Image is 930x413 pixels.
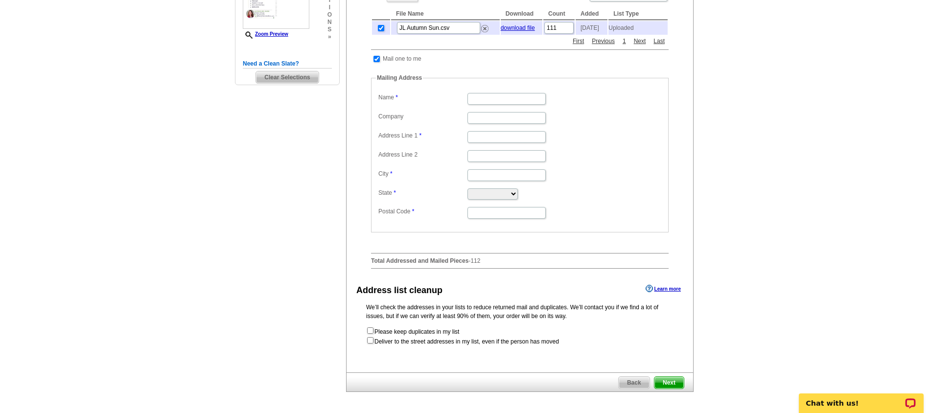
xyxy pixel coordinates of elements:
[378,93,466,102] label: Name
[631,37,649,46] a: Next
[378,112,466,121] label: Company
[327,11,332,19] span: o
[470,257,480,264] span: 112
[654,377,684,389] span: Next
[620,37,628,46] a: 1
[327,26,332,33] span: s
[589,37,617,46] a: Previous
[792,382,930,413] iframe: LiveChat chat widget
[618,376,650,389] a: Back
[243,59,332,69] h5: Need a Clean Slate?
[356,284,442,297] div: Address list cleanup
[256,71,318,83] span: Clear Selections
[366,326,674,346] form: Please keep duplicates in my list Deliver to the street addresses in my list, even if the person ...
[481,23,488,30] a: Remove this list
[481,25,488,32] img: delete.png
[576,21,607,35] td: [DATE]
[378,169,466,178] label: City
[651,37,667,46] a: Last
[501,24,535,31] a: download file
[570,37,586,46] a: First
[327,33,332,41] span: »
[378,207,466,216] label: Postal Code
[619,377,650,389] span: Back
[608,21,668,35] td: Uploaded
[371,257,468,264] strong: Total Addressed and Mailed Pieces
[327,19,332,26] span: n
[243,31,288,37] a: Zoom Preview
[327,4,332,11] span: i
[391,8,500,20] th: File Name
[576,8,607,20] th: Added
[501,8,542,20] th: Download
[382,54,422,64] td: Mail one to me
[543,8,575,20] th: Count
[608,8,668,20] th: List Type
[366,303,674,321] p: We’ll check the addresses in your lists to reduce returned mail and duplicates. We’ll contact you...
[378,150,466,159] label: Address Line 2
[646,285,681,293] a: Learn more
[378,188,466,197] label: State
[378,131,466,140] label: Address Line 1
[376,73,423,82] legend: Mailing Address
